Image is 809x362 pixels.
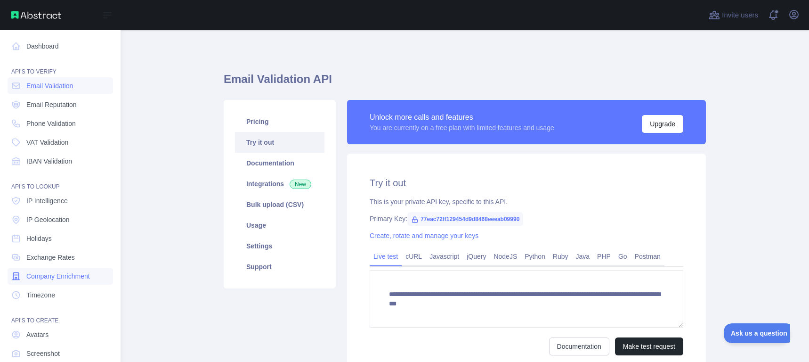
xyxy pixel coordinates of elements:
a: Documentation [549,337,609,355]
a: Postman [631,249,664,264]
a: VAT Validation [8,134,113,151]
div: This is your private API key, specific to this API. [370,197,683,206]
a: IBAN Validation [8,153,113,170]
a: Phone Validation [8,115,113,132]
a: Holidays [8,230,113,247]
a: Go [615,249,631,264]
a: Email Reputation [8,96,113,113]
div: API'S TO VERIFY [8,57,113,75]
button: Make test request [615,337,683,355]
a: Dashboard [8,38,113,55]
span: Company Enrichment [26,271,90,281]
a: Try it out [235,132,324,153]
button: Invite users [707,8,760,23]
a: NodeJS [490,249,521,264]
span: Timezone [26,290,55,300]
a: Create, rotate and manage your keys [370,232,478,239]
div: You are currently on a free plan with limited features and usage [370,123,554,132]
a: cURL [402,249,426,264]
span: Avatars [26,330,49,339]
span: Holidays [26,234,52,243]
a: jQuery [463,249,490,264]
span: Email Reputation [26,100,77,109]
div: API'S TO LOOKUP [8,172,113,190]
iframe: Toggle Customer Support [724,323,790,343]
img: Abstract API [11,11,61,19]
h1: Email Validation API [224,72,706,94]
span: VAT Validation [26,138,68,147]
div: Primary Key: [370,214,683,223]
a: Usage [235,215,324,236]
span: IBAN Validation [26,156,72,166]
a: Timezone [8,287,113,304]
a: Javascript [426,249,463,264]
span: IP Geolocation [26,215,70,224]
a: Python [521,249,549,264]
span: Email Validation [26,81,73,90]
a: Live test [370,249,402,264]
span: 77eac72ff129454d9d8468eeeab09990 [407,212,523,226]
a: IP Intelligence [8,192,113,209]
a: Java [572,249,594,264]
a: IP Geolocation [8,211,113,228]
span: Invite users [722,10,758,21]
a: Ruby [549,249,572,264]
button: Upgrade [642,115,683,133]
span: New [290,180,311,189]
span: Phone Validation [26,119,76,128]
a: Company Enrichment [8,268,113,285]
a: Screenshot [8,345,113,362]
a: Email Validation [8,77,113,94]
a: PHP [593,249,615,264]
h2: Try it out [370,176,683,189]
div: API'S TO CREATE [8,305,113,324]
a: Integrations New [235,173,324,194]
span: Screenshot [26,349,60,358]
a: Bulk upload (CSV) [235,194,324,215]
a: Avatars [8,326,113,343]
div: Unlock more calls and features [370,112,554,123]
span: IP Intelligence [26,196,68,206]
a: Exchange Rates [8,249,113,266]
a: Documentation [235,153,324,173]
a: Settings [235,236,324,256]
a: Pricing [235,111,324,132]
span: Exchange Rates [26,253,75,262]
a: Support [235,256,324,277]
